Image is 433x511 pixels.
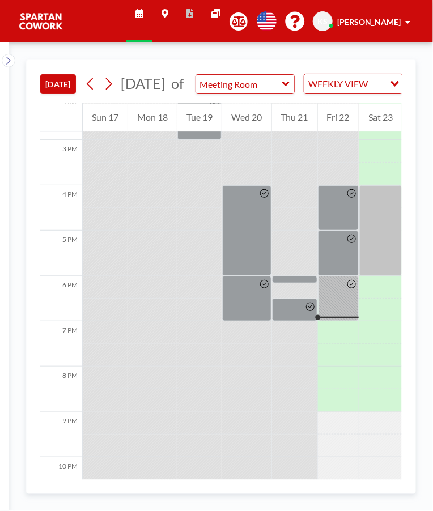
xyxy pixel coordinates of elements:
div: Fri 22 [318,103,359,131]
div: Tue 19 [177,103,222,131]
button: [DATE] [40,74,76,94]
div: 3 PM [40,140,82,185]
div: Sun 17 [83,103,128,131]
span: [PERSON_NAME] [337,17,401,27]
div: 4 PM [40,185,82,231]
span: of [171,75,184,92]
div: 8 PM [40,367,82,412]
div: 9 PM [40,412,82,457]
div: 6 PM [40,276,82,321]
div: Search for option [304,74,402,93]
div: Wed 20 [222,103,271,131]
div: 10 PM [40,457,82,503]
div: 5 PM [40,231,82,276]
input: Meeting Room [196,75,283,93]
span: WEEKLY VIEW [307,76,371,91]
img: organization-logo [18,10,63,33]
div: Thu 21 [272,103,317,131]
span: [DATE] [121,75,165,92]
div: 7 PM [40,321,82,367]
input: Search for option [372,76,384,91]
div: Mon 18 [128,103,177,131]
span: KS [318,16,328,27]
div: Sat 23 [359,103,402,131]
